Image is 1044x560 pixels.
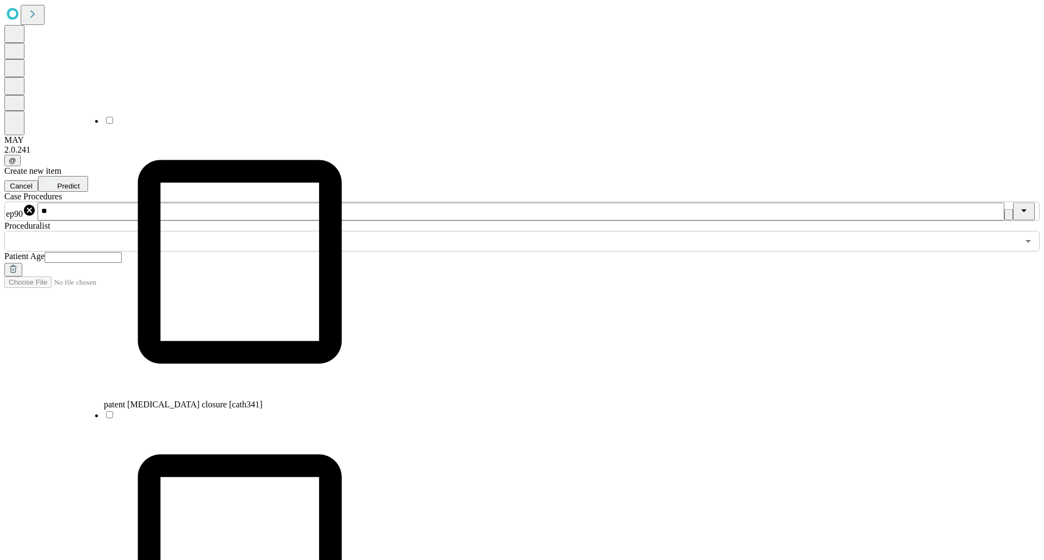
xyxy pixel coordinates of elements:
span: Predict [57,182,79,190]
span: Scheduled Procedure [4,192,62,201]
span: ep90 [6,209,23,218]
div: ep90 [6,204,36,219]
span: patent [MEDICAL_DATA] closure [cath341] [104,400,263,409]
span: Proceduralist [4,221,50,230]
button: Clear [1004,209,1013,221]
span: Cancel [10,182,33,190]
span: Create new item [4,166,61,175]
button: Open [1021,234,1036,249]
button: Close [1013,203,1035,221]
button: Predict [38,176,88,192]
button: Cancel [4,180,38,192]
div: MAY [4,135,1040,145]
button: @ [4,155,21,166]
div: 2.0.241 [4,145,1040,155]
span: Patient Age [4,251,45,261]
span: @ [9,156,16,165]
